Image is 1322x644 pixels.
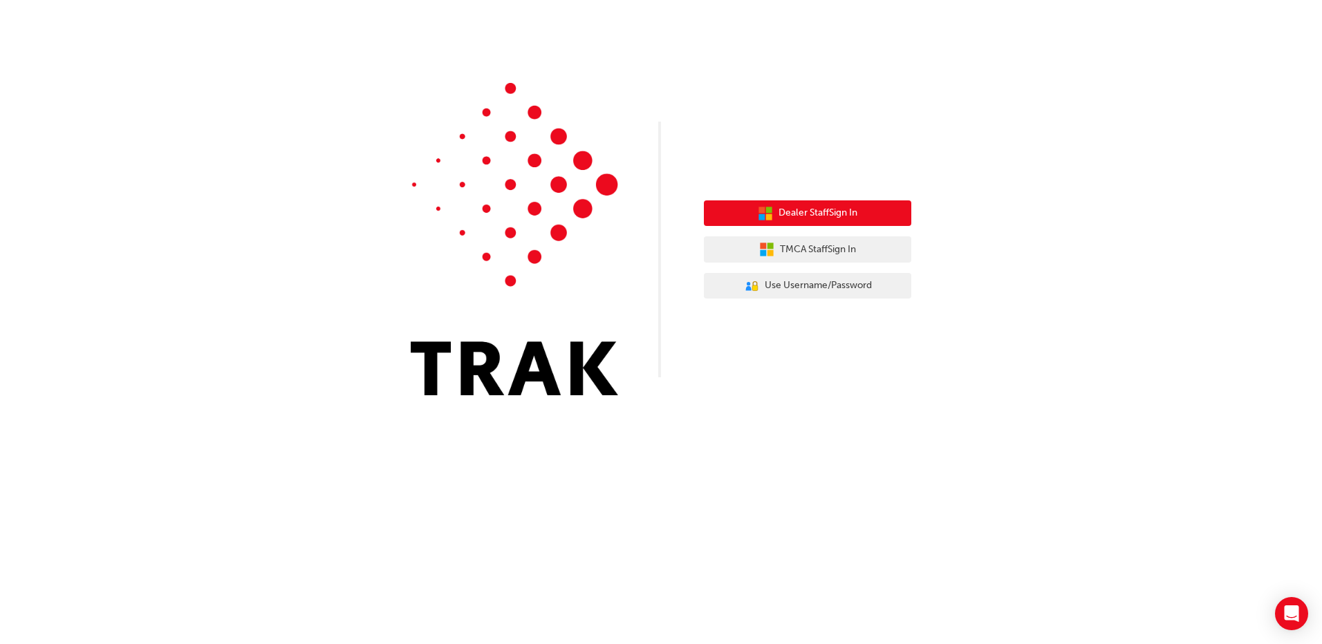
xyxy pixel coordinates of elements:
[704,200,911,227] button: Dealer StaffSign In
[704,273,911,299] button: Use Username/Password
[411,83,618,395] img: Trak
[779,205,857,221] span: Dealer Staff Sign In
[780,242,856,258] span: TMCA Staff Sign In
[704,236,911,263] button: TMCA StaffSign In
[1275,597,1308,630] div: Open Intercom Messenger
[765,278,872,294] span: Use Username/Password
